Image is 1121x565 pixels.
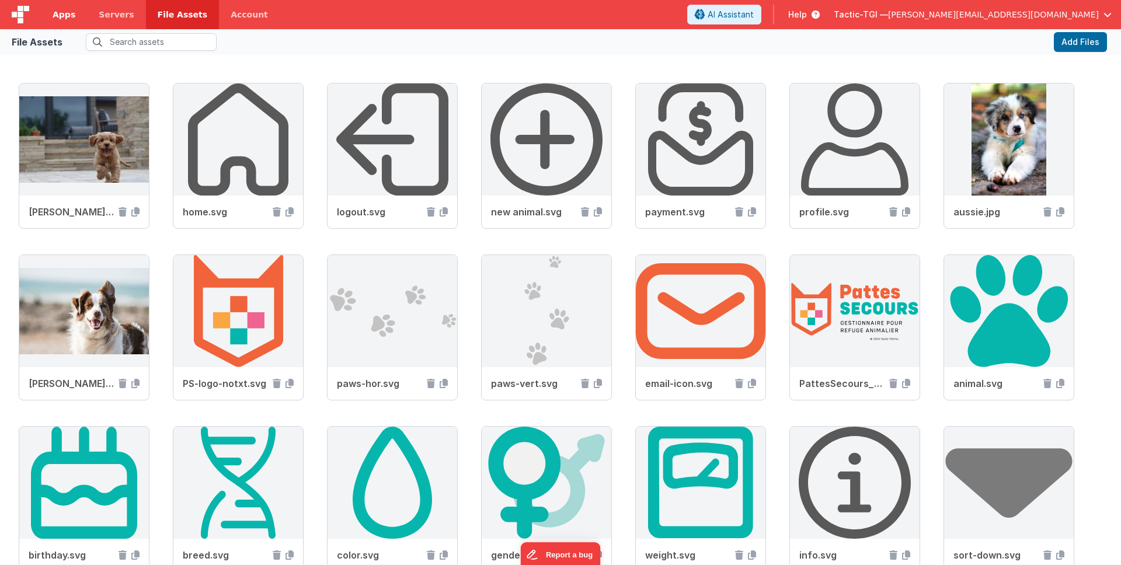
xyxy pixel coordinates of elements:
span: gender.svg [491,548,576,562]
span: new animal.svg [491,205,576,219]
span: breed.svg [183,548,268,562]
span: animal.svg [953,376,1039,390]
span: aussie.jpg [953,205,1039,219]
span: paws-vert.svg [491,376,576,390]
button: Tactic-TGI — [PERSON_NAME][EMAIL_ADDRESS][DOMAIN_NAME] [834,9,1112,20]
span: email-icon.svg [645,376,730,390]
span: mia-anderson-wxfZi8eYdEk-unsplash SMALL.jpg [29,205,114,219]
span: sort-down.svg [953,548,1039,562]
span: PattesSecours_horizontal 2024.svg [799,376,885,390]
span: PS-logo-notxt.svg [183,376,268,390]
span: Servers [99,9,134,20]
span: logout.svg [337,205,422,219]
span: color.svg [337,548,422,562]
button: Add Files [1054,32,1107,52]
span: Apps [53,9,75,20]
span: pauline-loroy-U3aF7hgUSrk-unsplash.jpg [29,376,114,390]
span: paws-hor.svg [337,376,422,390]
span: profile.svg [799,205,885,219]
span: [PERSON_NAME][EMAIL_ADDRESS][DOMAIN_NAME] [888,9,1099,20]
span: Tactic-TGI — [834,9,888,20]
span: AI Assistant [708,9,754,20]
span: Help [788,9,807,20]
div: File Assets [12,35,62,49]
span: payment.svg [645,205,730,219]
button: AI Assistant [687,5,761,25]
span: File Assets [158,9,208,20]
span: info.svg [799,548,885,562]
span: birthday.svg [29,548,114,562]
span: home.svg [183,205,268,219]
input: Search assets [86,33,217,51]
span: weight.svg [645,548,730,562]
